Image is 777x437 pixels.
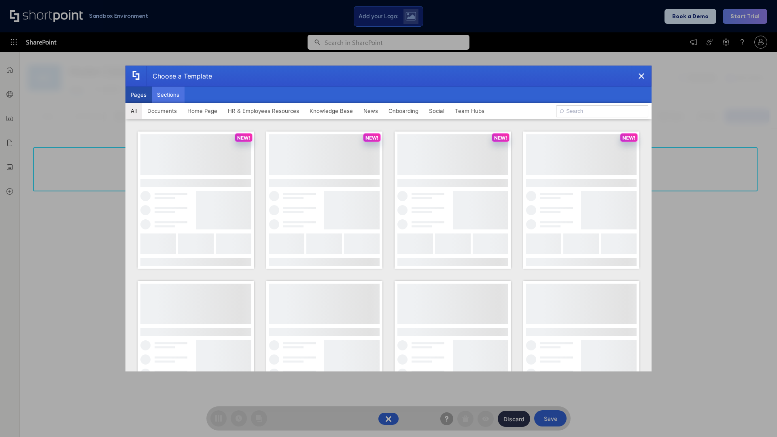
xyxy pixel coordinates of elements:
[152,87,185,103] button: Sections
[556,105,648,117] input: Search
[358,103,383,119] button: News
[450,103,490,119] button: Team Hubs
[182,103,223,119] button: Home Page
[424,103,450,119] button: Social
[223,103,304,119] button: HR & Employees Resources
[304,103,358,119] button: Knowledge Base
[146,66,212,86] div: Choose a Template
[365,135,378,141] p: NEW!
[622,135,635,141] p: NEW!
[142,103,182,119] button: Documents
[125,103,142,119] button: All
[494,135,507,141] p: NEW!
[383,103,424,119] button: Onboarding
[237,135,250,141] p: NEW!
[125,87,152,103] button: Pages
[125,66,652,371] div: template selector
[737,398,777,437] iframe: Chat Widget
